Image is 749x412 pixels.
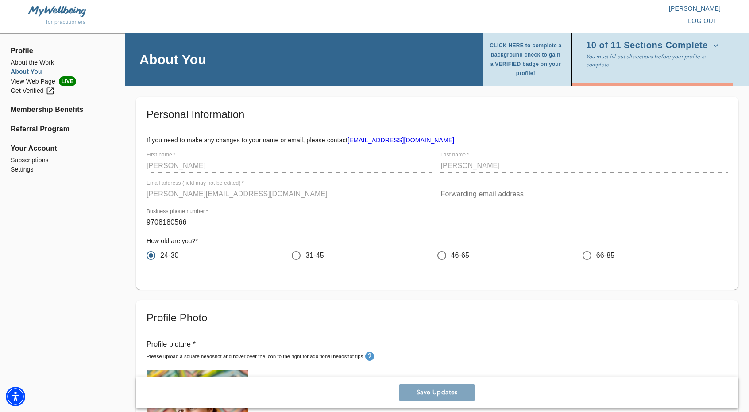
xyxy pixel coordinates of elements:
[28,6,86,17] img: MyWellbeing
[147,237,728,246] h6: How old are you? *
[11,46,114,56] span: Profile
[59,76,76,86] span: LIVE
[147,209,208,214] label: Business phone number
[160,250,179,261] span: 24-30
[451,250,470,261] span: 46-65
[11,86,114,95] a: Get Verified
[363,350,376,363] button: tooltip
[11,76,114,86] li: View Web Page
[586,53,724,69] p: You must fill out all sections before your profile is complete.
[11,67,114,76] a: About You
[11,76,114,86] a: View Web PageLIVE
[11,104,114,115] a: Membership Benefits
[147,354,363,359] small: Please upload a square headshot and hover over the icon to the right for additional headshot tips
[139,51,206,68] h4: About You
[586,38,722,53] button: 10 of 11 Sections Complete
[305,250,324,261] span: 31-45
[11,86,55,95] div: Get Verified
[147,107,728,122] h5: Personal Information
[6,387,25,406] div: Accessibility Menu
[11,143,114,154] span: Your Account
[46,19,86,25] span: for practitioners
[489,38,566,81] button: CLICK HERE to complete a background check to gain a VERIFIED badge on your profile!
[684,13,721,29] button: log out
[147,136,728,145] p: If you need to make any changes to your name or email, please contact
[147,339,728,350] p: Profile picture *
[11,156,114,165] a: Subscriptions
[489,41,563,78] span: CLICK HERE to complete a background check to gain a VERIFIED badge on your profile!
[11,165,114,174] a: Settings
[440,153,469,158] label: Last name
[11,124,114,134] a: Referral Program
[147,181,244,186] label: Email address (field may not be edited)
[586,41,718,50] span: 10 of 11 Sections Complete
[11,58,114,67] a: About the Work
[147,153,175,158] label: First name
[347,137,454,144] a: [EMAIL_ADDRESS][DOMAIN_NAME]
[688,15,717,27] span: log out
[147,311,728,325] h5: Profile Photo
[596,250,615,261] span: 66-85
[374,4,721,13] p: [PERSON_NAME]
